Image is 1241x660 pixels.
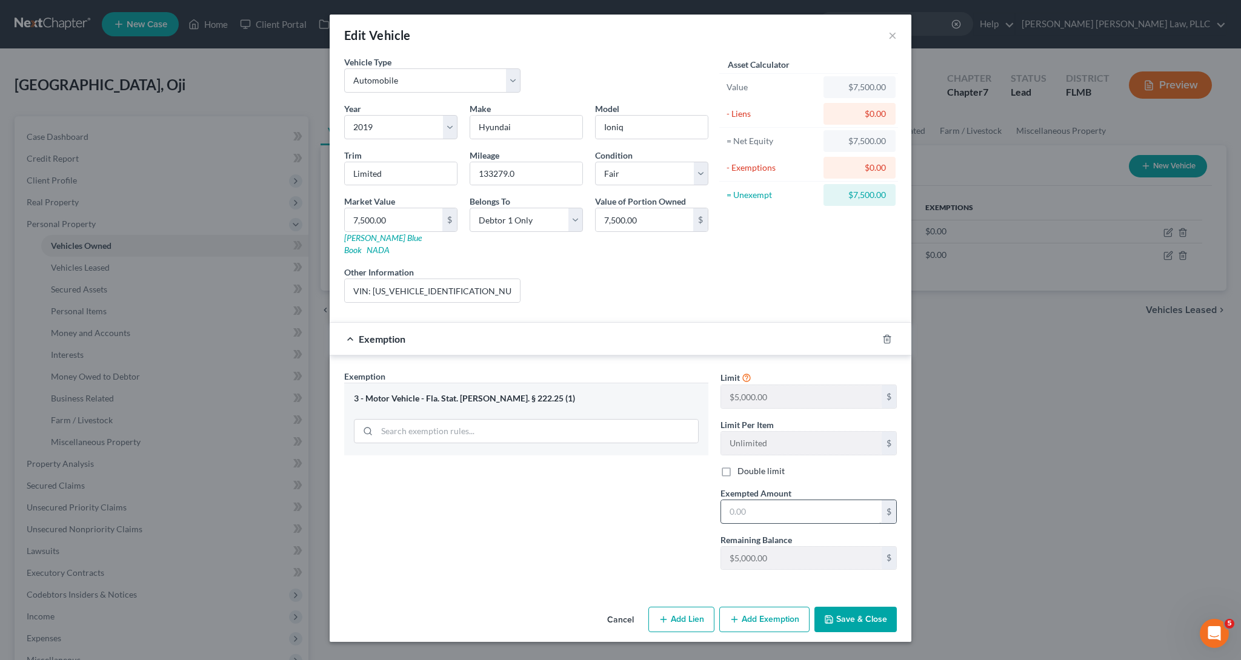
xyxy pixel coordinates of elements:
button: Add Lien [648,607,714,632]
div: = Net Equity [727,135,818,147]
a: [PERSON_NAME] Blue Book [344,233,422,255]
label: Trim [344,149,362,162]
label: Market Value [344,195,395,208]
div: $0.00 [833,162,886,174]
input: ex. LS, LT, etc [345,162,457,185]
span: 5 [1225,619,1234,629]
input: -- [470,162,582,185]
label: Other Information [344,266,414,279]
button: Save & Close [814,607,897,632]
div: $7,500.00 [833,189,886,201]
span: Belongs To [470,196,510,206]
input: ex. Nissan [470,116,582,139]
div: $ [882,500,896,523]
input: 0.00 [345,208,442,231]
a: NADA [367,245,390,255]
input: ex. Altima [596,116,708,139]
input: Search exemption rules... [377,420,698,443]
span: Make [470,104,491,114]
div: $7,500.00 [833,135,886,147]
div: $ [882,547,896,570]
div: $ [882,432,896,455]
input: 0.00 [721,500,882,523]
input: 0.00 [596,208,693,231]
label: Value of Portion Owned [595,195,686,208]
input: -- [721,385,882,408]
div: $ [442,208,457,231]
div: $ [882,385,896,408]
div: $0.00 [833,108,886,120]
div: = Unexempt [727,189,818,201]
span: Exemption [344,371,385,381]
input: -- [721,547,882,570]
span: Exemption [359,333,405,345]
label: Model [595,102,619,115]
label: Year [344,102,361,115]
div: Value [727,81,818,93]
span: Limit [720,372,740,383]
button: × [888,28,897,42]
button: Add Exemption [719,607,810,632]
label: Remaining Balance [720,533,792,546]
button: Cancel [597,608,644,632]
span: Exempted Amount [720,488,791,498]
div: $7,500.00 [833,81,886,93]
label: Mileage [470,149,499,162]
div: - Liens [727,108,818,120]
input: (optional) [345,279,520,302]
div: Edit Vehicle [344,27,411,44]
input: -- [721,432,882,455]
iframe: Intercom live chat [1200,619,1229,648]
label: Vehicle Type [344,56,391,68]
label: Double limit [737,465,785,477]
div: - Exemptions [727,162,818,174]
div: $ [693,208,708,231]
label: Condition [595,149,633,162]
label: Limit Per Item [720,418,774,431]
label: Asset Calculator [728,58,790,71]
div: 3 - Motor Vehicle - Fla. Stat. [PERSON_NAME]. § 222.25 (1) [354,393,699,404]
